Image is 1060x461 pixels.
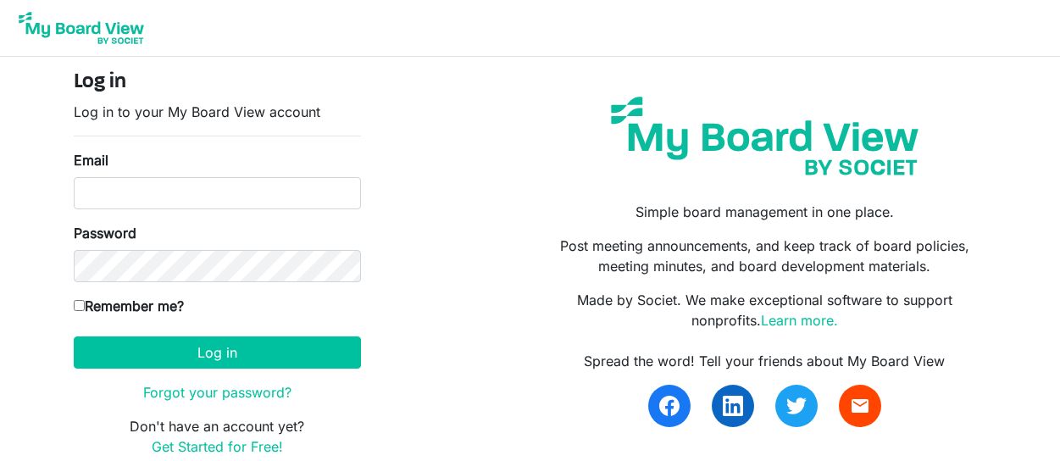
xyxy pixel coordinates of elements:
[74,300,85,311] input: Remember me?
[542,202,986,222] p: Simple board management in one place.
[74,296,184,316] label: Remember me?
[839,385,881,427] a: email
[850,396,870,416] span: email
[761,312,838,329] a: Learn more.
[152,438,283,455] a: Get Started for Free!
[74,336,361,369] button: Log in
[74,70,361,95] h4: Log in
[74,102,361,122] p: Log in to your My Board View account
[542,351,986,371] div: Spread the word! Tell your friends about My Board View
[542,290,986,330] p: Made by Societ. We make exceptional software to support nonprofits.
[598,84,931,188] img: my-board-view-societ.svg
[786,396,807,416] img: twitter.svg
[542,236,986,276] p: Post meeting announcements, and keep track of board policies, meeting minutes, and board developm...
[659,396,680,416] img: facebook.svg
[723,396,743,416] img: linkedin.svg
[74,416,361,457] p: Don't have an account yet?
[74,223,136,243] label: Password
[74,150,108,170] label: Email
[14,7,149,49] img: My Board View Logo
[143,384,291,401] a: Forgot your password?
